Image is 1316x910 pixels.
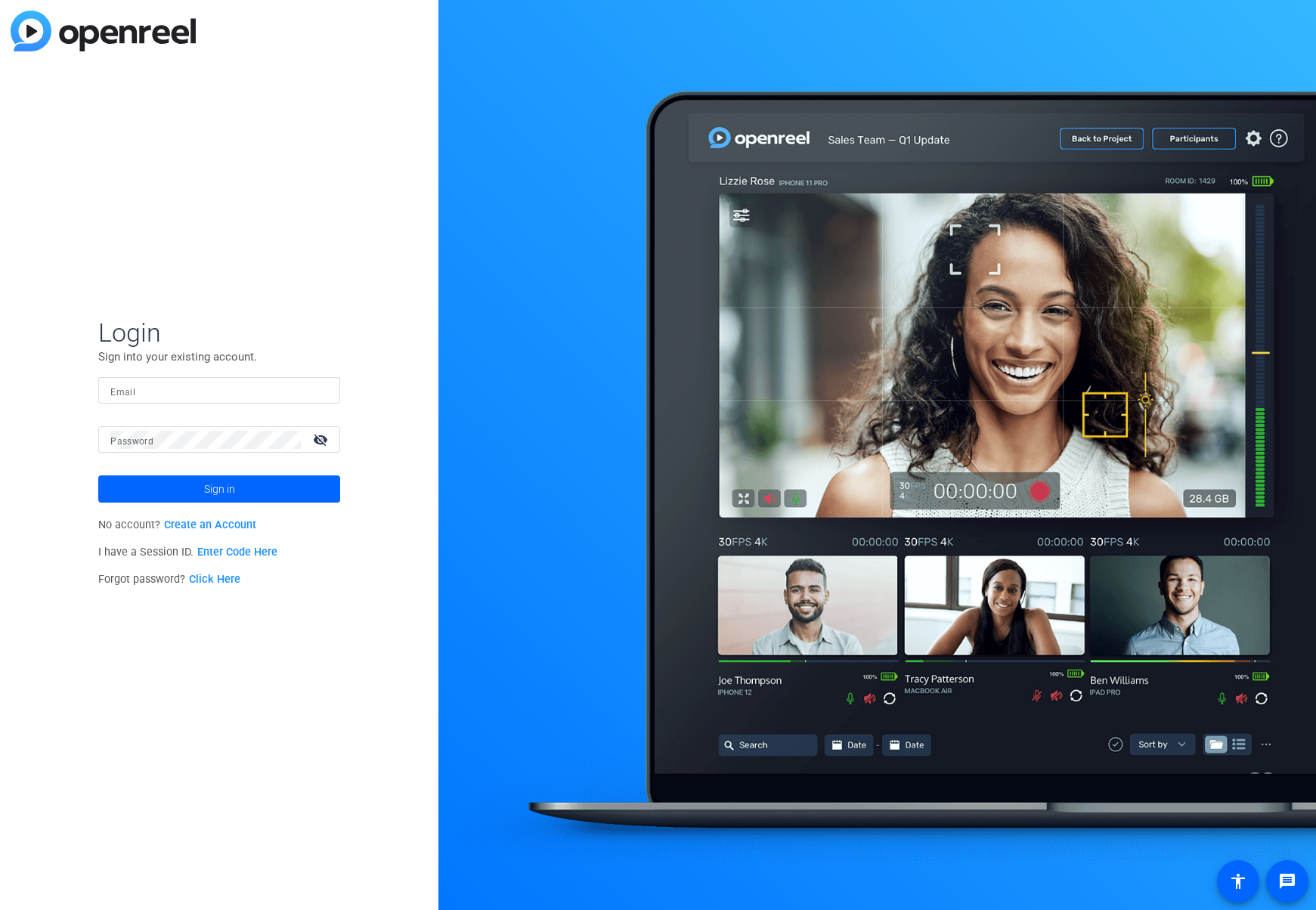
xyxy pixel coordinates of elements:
[1278,872,1296,890] mat-icon: message
[304,429,340,450] mat-icon: visibility_off
[98,573,240,586] span: Forgot password?
[98,518,256,531] span: No account?
[98,348,340,365] p: Sign into your existing account.
[98,317,340,348] span: Login
[189,573,240,586] a: Click Here
[11,11,196,51] img: blue-gradient.svg
[98,546,277,559] span: I have a Session ID.
[110,382,328,400] input: Enter Email Address
[204,470,235,508] span: Sign in
[98,475,340,503] button: Sign in
[164,518,256,531] a: Create an Account
[110,436,153,447] mat-label: Password
[197,546,277,559] a: Enter Code Here
[110,387,135,398] mat-label: Email
[1229,872,1247,890] mat-icon: accessibility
